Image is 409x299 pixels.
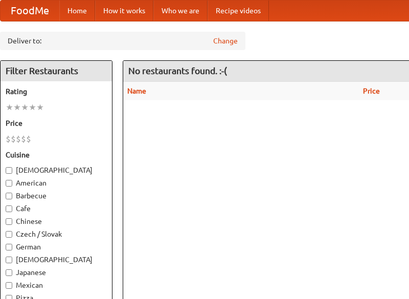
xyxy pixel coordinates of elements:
[127,87,146,95] a: Name
[6,167,12,174] input: [DEMOGRAPHIC_DATA]
[11,133,16,145] li: $
[1,61,112,81] h4: Filter Restaurants
[6,255,107,265] label: [DEMOGRAPHIC_DATA]
[21,133,26,145] li: $
[6,165,107,175] label: [DEMOGRAPHIC_DATA]
[6,102,13,113] li: ★
[95,1,153,21] a: How it works
[1,1,59,21] a: FoodMe
[6,180,12,187] input: American
[363,87,380,95] a: Price
[6,133,11,145] li: $
[13,102,21,113] li: ★
[6,191,107,201] label: Barbecue
[21,102,29,113] li: ★
[6,257,12,263] input: [DEMOGRAPHIC_DATA]
[6,118,107,128] h5: Price
[6,267,107,278] label: Japanese
[6,244,12,250] input: German
[6,231,12,238] input: Czech / Slovak
[6,178,107,188] label: American
[59,1,95,21] a: Home
[128,66,227,76] ng-pluralize: No restaurants found. :-(
[6,150,107,160] h5: Cuisine
[16,133,21,145] li: $
[6,203,107,214] label: Cafe
[6,229,107,239] label: Czech / Slovak
[6,269,12,276] input: Japanese
[6,216,107,226] label: Chinese
[29,102,36,113] li: ★
[26,133,31,145] li: $
[6,86,107,97] h5: Rating
[6,193,12,199] input: Barbecue
[6,280,107,290] label: Mexican
[6,205,12,212] input: Cafe
[6,282,12,289] input: Mexican
[208,1,269,21] a: Recipe videos
[213,36,238,46] a: Change
[36,102,44,113] li: ★
[153,1,208,21] a: Who we are
[6,242,107,252] label: German
[6,218,12,225] input: Chinese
